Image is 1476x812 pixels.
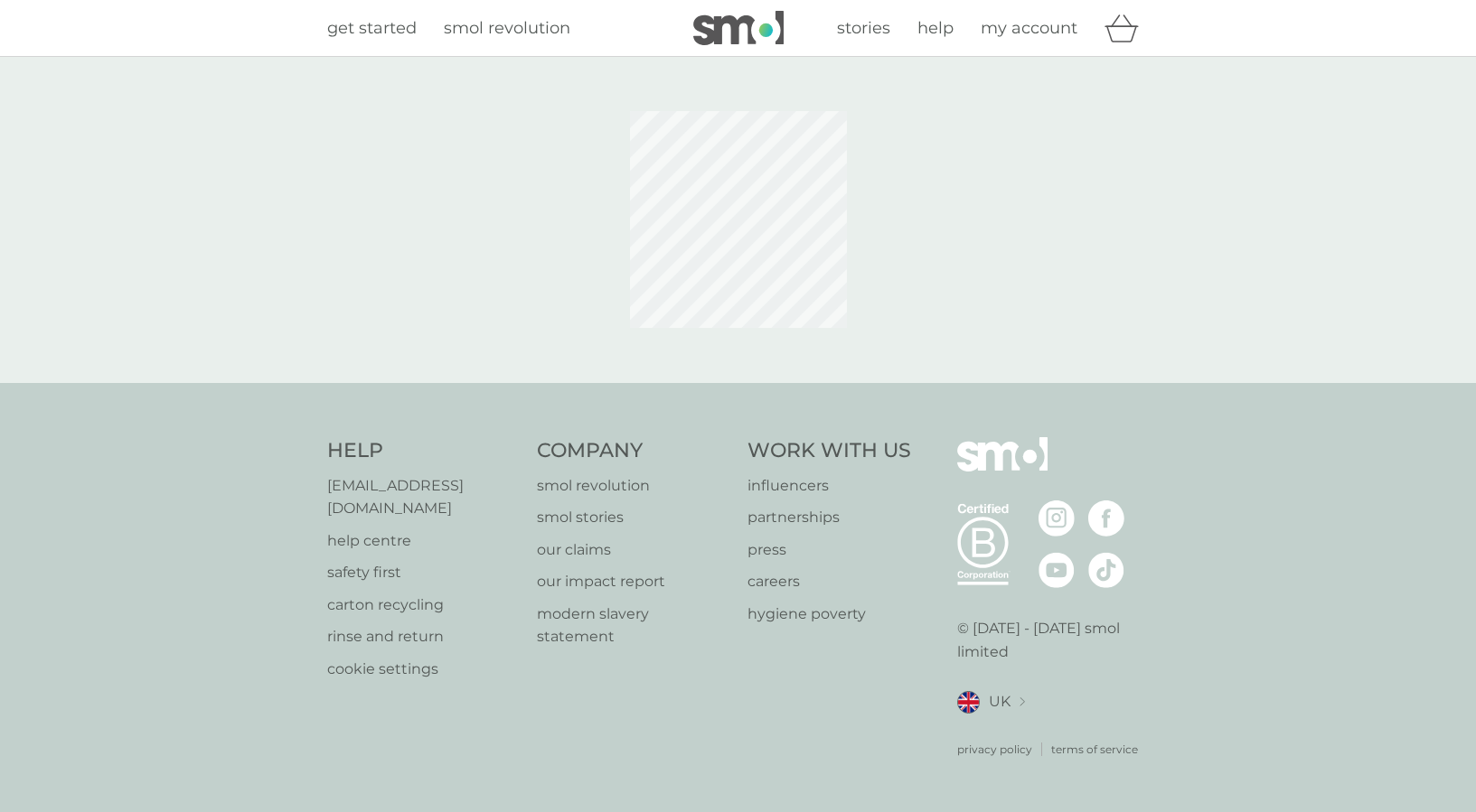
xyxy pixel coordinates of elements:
[957,691,980,714] img: UK flag
[327,658,520,681] a: cookie settings
[327,437,520,465] h4: Help
[327,625,520,649] a: rinse and return
[1020,697,1025,707] img: select a new location
[957,437,1048,499] img: smol
[917,18,954,38] span: help
[837,15,890,42] a: stories
[747,538,911,562] a: press
[981,15,1077,42] a: my account
[1051,741,1138,758] a: terms of service
[327,593,520,617] a: carton recycling
[1088,552,1124,588] img: visit the smol Tiktok page
[747,570,911,593] a: careers
[1105,10,1150,46] div: basket
[537,570,729,593] a: our impact report
[747,474,911,498] a: influencers
[537,538,729,562] a: our claims
[957,741,1032,758] a: privacy policy
[917,15,954,42] a: help
[327,15,417,42] a: get started
[327,474,520,520] a: [EMAIL_ADDRESS][DOMAIN_NAME]
[957,617,1150,663] p: © [DATE] - [DATE] smol limited
[1039,500,1075,537] img: visit the smol Instagram page
[747,602,911,626] a: hygiene poverty
[327,529,520,553] a: help centre
[444,15,570,42] a: smol revolution
[537,602,729,649] a: modern slavery statement
[747,506,911,529] a: partnerships
[537,474,729,498] a: smol revolution
[1088,500,1124,537] img: visit the smol Facebook page
[981,18,1077,38] span: my account
[327,561,520,584] a: safety first
[693,11,784,45] img: smol
[327,18,417,38] span: get started
[1039,552,1075,588] img: visit the smol Youtube page
[837,18,890,38] span: stories
[537,437,729,465] h4: Company
[989,690,1011,714] span: UK
[537,506,729,529] a: smol stories
[444,18,570,38] span: smol revolution
[747,437,911,465] h4: Work With Us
